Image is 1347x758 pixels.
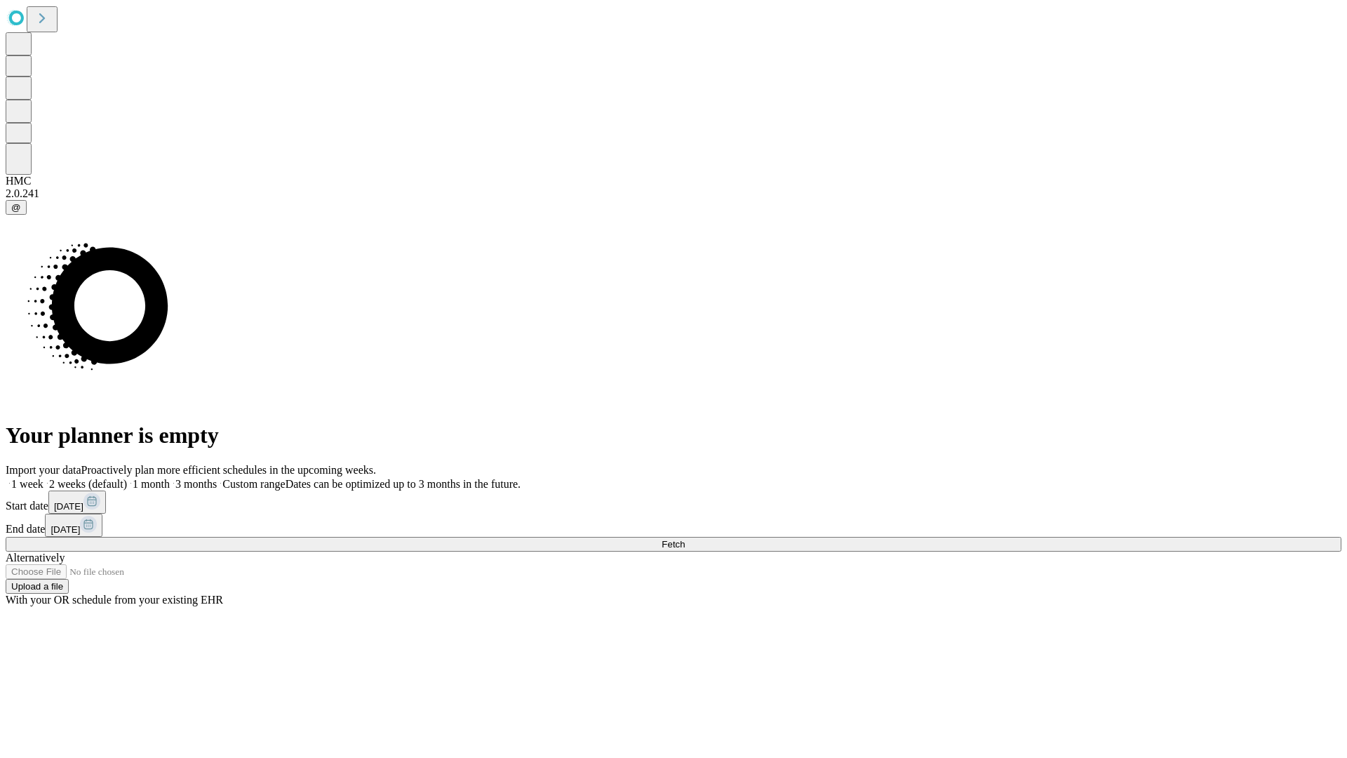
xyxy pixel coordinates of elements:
[81,464,376,476] span: Proactively plan more efficient schedules in the upcoming weeks.
[6,464,81,476] span: Import your data
[6,514,1341,537] div: End date
[662,539,685,550] span: Fetch
[222,478,285,490] span: Custom range
[6,552,65,564] span: Alternatively
[48,491,106,514] button: [DATE]
[133,478,170,490] span: 1 month
[175,478,217,490] span: 3 months
[6,187,1341,200] div: 2.0.241
[6,423,1341,448] h1: Your planner is empty
[51,524,80,535] span: [DATE]
[6,491,1341,514] div: Start date
[286,478,521,490] span: Dates can be optimized up to 3 months in the future.
[6,594,223,606] span: With your OR schedule from your existing EHR
[6,579,69,594] button: Upload a file
[54,501,83,512] span: [DATE]
[49,478,127,490] span: 2 weeks (default)
[6,175,1341,187] div: HMC
[6,200,27,215] button: @
[11,202,21,213] span: @
[45,514,102,537] button: [DATE]
[11,478,43,490] span: 1 week
[6,537,1341,552] button: Fetch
